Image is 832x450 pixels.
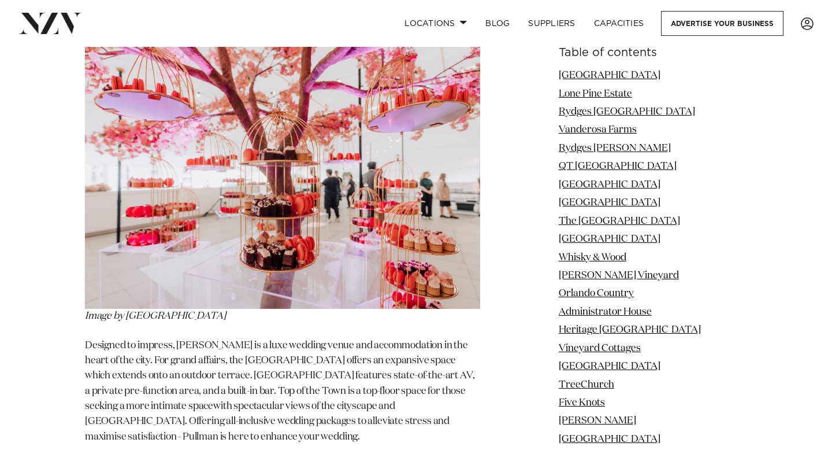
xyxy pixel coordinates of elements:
[559,398,605,408] a: Five Knots
[559,107,695,117] a: Rydges [GEOGRAPHIC_DATA]
[585,11,653,36] a: Capacities
[559,234,660,244] a: [GEOGRAPHIC_DATA]
[395,11,476,36] a: Locations
[559,180,660,190] a: [GEOGRAPHIC_DATA]
[85,338,480,445] p: Designed to impress, [PERSON_NAME] is a luxe wedding venue and accommodation in the heart of the ...
[519,11,584,36] a: SUPPLIERS
[559,416,636,426] a: [PERSON_NAME]
[559,325,701,335] a: Heritage [GEOGRAPHIC_DATA]
[559,143,671,153] a: Rydges [PERSON_NAME]
[559,289,634,298] a: Orlando Country
[85,311,226,321] span: Image by [GEOGRAPHIC_DATA]
[559,379,614,389] a: TreeChurch
[559,307,652,317] a: Administrator House
[559,271,679,281] a: [PERSON_NAME] Vineyard
[559,344,641,353] a: Vineyard Cottages
[559,88,632,98] a: Lone Pine Estate
[559,198,660,208] a: [GEOGRAPHIC_DATA]
[559,161,677,171] a: QT [GEOGRAPHIC_DATA]
[559,47,747,59] h6: Table of contents
[661,11,783,36] a: Advertise your business
[85,401,451,442] span: with spectacular views of the cityscape and [GEOGRAPHIC_DATA]. Offering all-inclusive wedding pac...
[559,252,626,262] a: Whisky & Wood
[559,71,660,80] a: [GEOGRAPHIC_DATA]
[559,362,660,371] a: [GEOGRAPHIC_DATA]
[559,434,660,444] a: [GEOGRAPHIC_DATA]
[559,216,680,226] a: The [GEOGRAPHIC_DATA]
[18,13,81,34] img: nzv-logo.png
[476,11,519,36] a: BLOG
[559,125,637,135] a: Vanderosa Farms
